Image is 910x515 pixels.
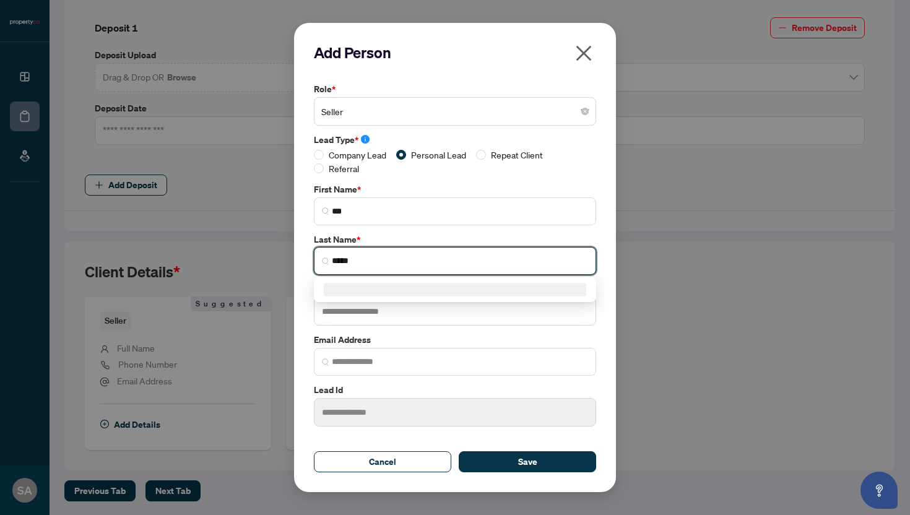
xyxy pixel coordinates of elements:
span: close-circle [581,108,589,115]
span: Company Lead [324,148,391,162]
button: Cancel [314,451,451,472]
span: Save [518,452,537,472]
span: Repeat Client [486,148,548,162]
label: Lead Type [314,133,596,147]
span: Cancel [369,452,396,472]
img: search_icon [322,207,329,215]
img: search_icon [322,358,329,366]
span: close [574,43,594,63]
span: info-circle [361,135,370,144]
button: Save [459,451,596,472]
label: Role [314,82,596,96]
label: Email Address [314,333,596,347]
img: search_icon [322,257,329,265]
label: Last Name [314,233,596,246]
h2: Add Person [314,43,596,63]
label: Lead Id [314,383,596,397]
span: Referral [324,162,364,175]
label: First Name [314,183,596,196]
button: Open asap [860,472,898,509]
span: Seller [321,100,589,123]
span: Personal Lead [406,148,471,162]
